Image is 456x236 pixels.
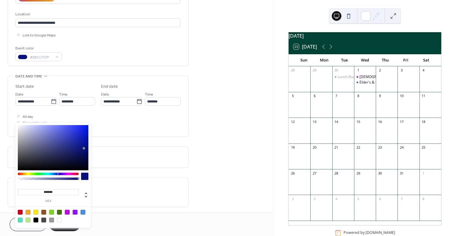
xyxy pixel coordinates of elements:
[338,74,410,80] div: Lunch Bunch [DEMOGRAPHIC_DATA] Study
[65,210,70,215] div: #BD10E0
[290,171,295,175] div: 26
[312,119,317,124] div: 13
[356,197,360,201] div: 5
[359,74,450,80] div: [DEMOGRAPHIC_DATA] [DEMOGRAPHIC_DATA] Study
[399,119,404,124] div: 17
[396,54,416,66] div: Fri
[399,197,404,201] div: 7
[101,91,109,98] span: Date
[49,210,54,215] div: #7ED321
[332,74,354,80] div: Lunch Bunch Bible Study
[293,54,314,66] div: Sun
[26,210,30,215] div: #F5A623
[59,91,68,98] span: Time
[421,94,426,98] div: 11
[344,230,395,235] div: Powered by
[15,91,24,98] span: Date
[23,114,33,120] span: All day
[355,54,375,66] div: Wed
[421,145,426,150] div: 25
[356,68,360,73] div: 1
[15,83,34,90] div: Start date
[15,73,42,80] span: Date and time
[57,218,62,222] div: #FFFFFF
[290,197,295,201] div: 2
[356,171,360,175] div: 29
[81,210,85,215] div: #4A90E2
[378,171,382,175] div: 30
[15,11,179,17] div: Location
[145,91,153,98] span: Time
[312,197,317,201] div: 3
[399,94,404,98] div: 10
[378,119,382,124] div: 16
[334,94,339,98] div: 7
[41,218,46,222] div: #4A4A4A
[73,210,78,215] div: #9013FE
[334,68,339,73] div: 30
[334,54,355,66] div: Tue
[101,83,118,90] div: End date
[23,32,56,39] span: Link to Google Maps
[378,94,382,98] div: 9
[399,171,404,175] div: 31
[378,68,382,73] div: 2
[421,171,426,175] div: 1
[49,218,54,222] div: #9B9B9B
[421,119,426,124] div: 18
[399,68,404,73] div: 3
[289,32,441,39] div: [DATE]
[356,119,360,124] div: 15
[30,54,52,61] span: #08117CFF
[18,200,79,203] label: hex
[312,68,317,73] div: 29
[375,54,396,66] div: Thu
[15,45,61,52] div: Event color
[421,68,426,73] div: 4
[20,222,36,228] span: Cancel
[356,94,360,98] div: 8
[33,218,38,222] div: #000000
[23,120,47,126] span: Show date only
[60,222,70,228] span: Save
[57,210,62,215] div: #417505
[290,94,295,98] div: 5
[354,74,376,80] div: Ladies Bible Study
[366,230,395,235] a: [DOMAIN_NAME]
[18,210,23,215] div: #D0021B
[312,171,317,175] div: 27
[291,42,319,51] button: 23[DATE]
[378,145,382,150] div: 23
[312,145,317,150] div: 20
[421,197,426,201] div: 8
[290,68,295,73] div: 28
[334,197,339,201] div: 4
[334,145,339,150] div: 21
[26,218,30,222] div: #B8E986
[354,80,376,85] div: Elder's & Comm. Chairs meeting
[290,119,295,124] div: 12
[10,218,47,231] button: Cancel
[314,54,334,66] div: Mon
[334,171,339,175] div: 28
[399,145,404,150] div: 24
[312,94,317,98] div: 6
[41,210,46,215] div: #8B572A
[18,218,23,222] div: #50E3C2
[334,119,339,124] div: 14
[416,54,436,66] div: Sat
[378,197,382,201] div: 6
[290,145,295,150] div: 19
[359,80,414,85] div: Elder's & Comm. Chairs meeting
[33,210,38,215] div: #F8E71C
[356,145,360,150] div: 22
